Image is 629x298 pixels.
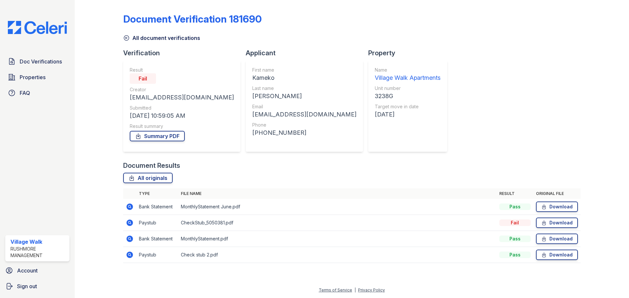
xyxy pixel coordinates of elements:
[123,34,200,42] a: All document verifications
[130,67,234,73] div: Result
[3,280,72,293] a: Sign out
[375,73,441,82] div: Village Walk Apartments
[3,264,72,277] a: Account
[178,215,497,231] td: CheckStub_5050381.pdf
[136,188,178,199] th: Type
[20,58,62,65] span: Doc Verifications
[178,231,497,247] td: MonthlyStatement.pdf
[536,202,578,212] a: Download
[178,247,497,263] td: Check stub 2.pdf
[130,131,185,141] a: Summary PDF
[5,86,69,99] a: FAQ
[10,246,67,259] div: Rushmore Management
[533,188,581,199] th: Original file
[536,234,578,244] a: Download
[354,288,356,292] div: |
[5,71,69,84] a: Properties
[178,188,497,199] th: File name
[123,173,173,183] a: All originals
[252,128,356,137] div: [PHONE_NUMBER]
[130,105,234,111] div: Submitted
[358,288,385,292] a: Privacy Policy
[20,73,46,81] span: Properties
[246,48,368,58] div: Applicant
[499,203,531,210] div: Pass
[252,110,356,119] div: [EMAIL_ADDRESS][DOMAIN_NAME]
[375,92,441,101] div: 3238G
[130,73,156,84] div: Fail
[130,93,234,102] div: [EMAIL_ADDRESS][DOMAIN_NAME]
[252,103,356,110] div: Email
[252,73,356,82] div: Kameko
[252,122,356,128] div: Phone
[136,247,178,263] td: Paystub
[123,161,180,170] div: Document Results
[136,199,178,215] td: Bank Statement
[3,21,72,34] img: CE_Logo_Blue-a8612792a0a2168367f1c8372b55b34899dd931a85d93a1a3d3e32e68fde9ad4.png
[375,103,441,110] div: Target move in date
[368,48,452,58] div: Property
[536,250,578,260] a: Download
[17,282,37,290] span: Sign out
[130,86,234,93] div: Creator
[375,110,441,119] div: [DATE]
[10,238,67,246] div: Village Walk
[130,123,234,130] div: Result summary
[375,67,441,82] a: Name Village Walk Apartments
[178,199,497,215] td: MonthlyStatement June.pdf
[499,252,531,258] div: Pass
[319,288,352,292] a: Terms of Service
[252,85,356,92] div: Last name
[123,48,246,58] div: Verification
[130,111,234,120] div: [DATE] 10:59:05 AM
[497,188,533,199] th: Result
[499,236,531,242] div: Pass
[136,231,178,247] td: Bank Statement
[136,215,178,231] td: Paystub
[17,267,38,274] span: Account
[5,55,69,68] a: Doc Verifications
[20,89,30,97] span: FAQ
[499,219,531,226] div: Fail
[252,92,356,101] div: [PERSON_NAME]
[123,13,262,25] div: Document Verification 181690
[252,67,356,73] div: First name
[375,85,441,92] div: Unit number
[536,218,578,228] a: Download
[375,67,441,73] div: Name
